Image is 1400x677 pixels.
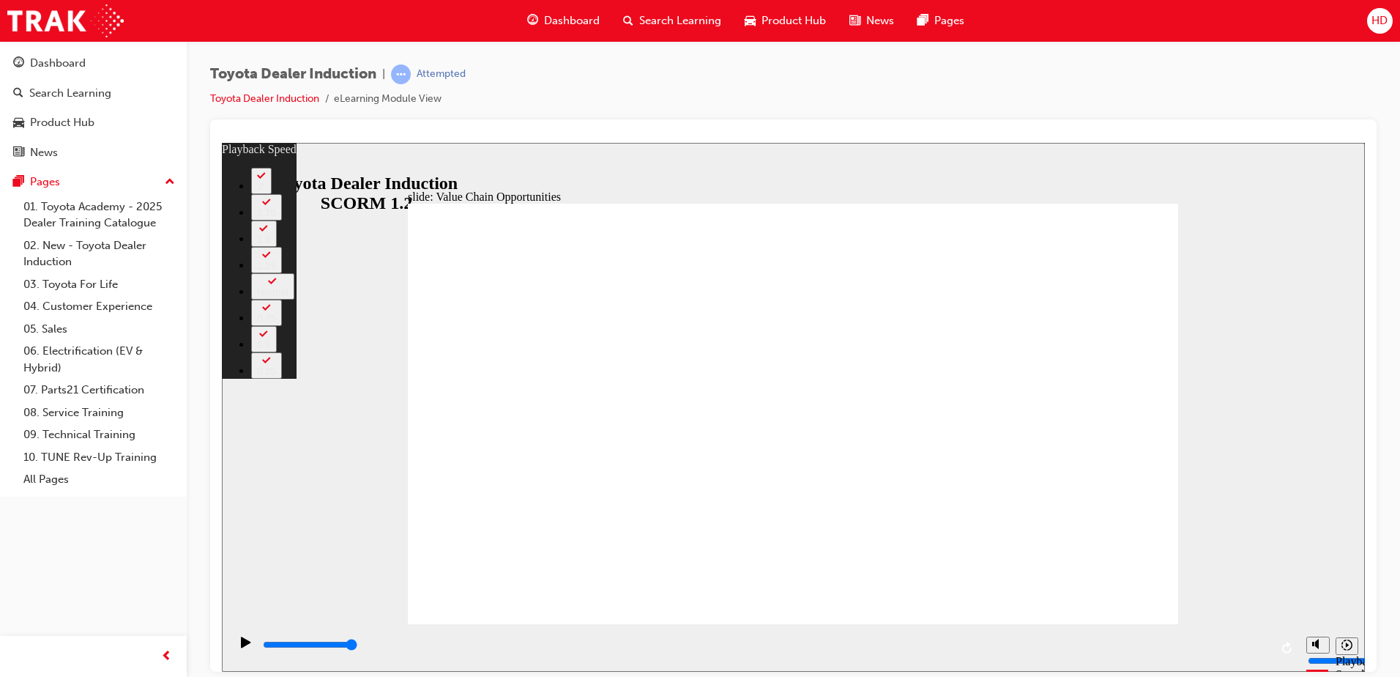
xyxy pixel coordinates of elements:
[1114,495,1136,512] button: Playback speed
[30,174,60,190] div: Pages
[18,234,181,273] a: 02. New - Toyota Dealer Induction
[30,55,86,72] div: Dashboard
[13,57,24,70] span: guage-icon
[18,379,181,402] a: 07. Parts21 Certification
[417,67,466,81] div: Attempted
[623,12,633,30] span: search-icon
[611,6,733,36] a: search-iconSearch Learning
[866,12,894,29] span: News
[934,12,964,29] span: Pages
[13,87,23,100] span: search-icon
[210,66,376,83] span: Toyota Dealer Induction
[515,6,611,36] a: guage-iconDashboard
[6,139,181,166] a: News
[917,12,928,30] span: pages-icon
[733,6,838,36] a: car-iconProduct Hub
[161,648,172,666] span: prev-icon
[6,50,181,77] a: Dashboard
[18,273,181,296] a: 03. Toyota For Life
[906,6,976,36] a: pages-iconPages
[18,196,181,234] a: 01. Toyota Academy - 2025 Dealer Training Catalogue
[745,12,756,30] span: car-icon
[527,12,538,30] span: guage-icon
[7,481,1077,529] div: playback controls
[639,12,721,29] span: Search Learning
[30,114,94,131] div: Product Hub
[18,340,181,379] a: 06. Electrification (EV & Hybrid)
[165,173,175,192] span: up-icon
[30,144,58,161] div: News
[1367,8,1393,34] button: HD
[838,6,906,36] a: news-iconNews
[762,12,826,29] span: Product Hub
[7,493,32,518] button: Play (Ctrl+Alt+P)
[391,64,411,84] span: learningRecordVerb_ATTEMPT-icon
[334,91,442,108] li: eLearning Module View
[18,446,181,469] a: 10. TUNE Rev-Up Training
[18,423,181,446] a: 09. Technical Training
[1084,494,1108,511] button: Mute (Ctrl+Alt+M)
[18,468,181,491] a: All Pages
[13,147,24,160] span: news-icon
[1371,12,1388,29] span: HD
[7,4,124,37] img: Trak
[382,66,385,83] span: |
[29,85,111,102] div: Search Learning
[18,318,181,341] a: 05. Sales
[35,38,44,49] div: 2
[1077,481,1136,529] div: misc controls
[210,92,319,105] a: Toyota Dealer Induction
[13,116,24,130] span: car-icon
[544,12,600,29] span: Dashboard
[6,109,181,136] a: Product Hub
[1114,512,1136,539] div: Playback Speed
[6,47,181,169] button: DashboardSearch LearningProduct HubNews
[1086,512,1180,524] input: volume
[18,295,181,318] a: 04. Customer Experience
[41,496,135,508] input: slide progress
[6,80,181,107] a: Search Learning
[18,402,181,424] a: 08. Service Training
[6,169,181,196] button: Pages
[29,25,50,51] button: 2
[1055,495,1077,517] button: Replay (Ctrl+Alt+R)
[849,12,860,30] span: news-icon
[13,176,24,189] span: pages-icon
